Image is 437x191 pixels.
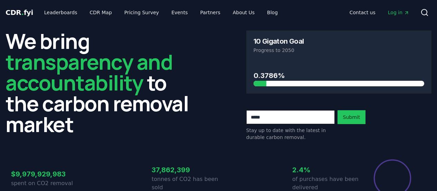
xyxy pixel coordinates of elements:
[262,6,283,19] a: Blog
[11,169,78,179] h3: $9,979,929,983
[254,47,425,54] p: Progress to 2050
[21,8,24,17] span: .
[6,31,191,134] h2: We bring to the carbon removal market
[39,6,83,19] a: Leaderboards
[254,38,304,45] h3: 10 Gigaton Goal
[292,165,359,175] h3: 2.4%
[119,6,164,19] a: Pricing Survey
[254,70,425,81] h3: 0.3786%
[6,8,33,17] span: CDR fyi
[195,6,226,19] a: Partners
[344,6,415,19] nav: Main
[246,127,335,141] p: Stay up to date with the latest in durable carbon removal.
[6,8,33,17] a: CDR.fyi
[388,9,409,16] span: Log in
[338,110,366,124] button: Submit
[227,6,260,19] a: About Us
[84,6,117,19] a: CDR Map
[6,47,172,97] span: transparency and accountability
[166,6,193,19] a: Events
[382,6,415,19] a: Log in
[152,165,219,175] h3: 37,862,399
[344,6,381,19] a: Contact us
[39,6,283,19] nav: Main
[11,179,78,188] p: spent on CO2 removal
